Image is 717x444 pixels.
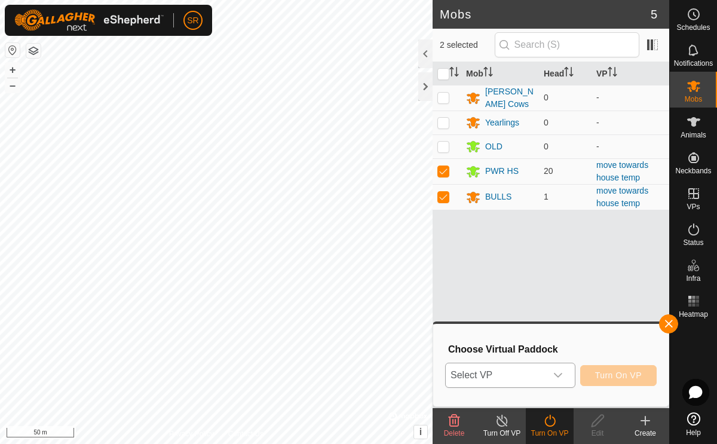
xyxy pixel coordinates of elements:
div: [PERSON_NAME] Cows [485,85,534,111]
a: move towards house temp [596,186,648,208]
span: SR [187,14,198,27]
div: BULLS [485,191,511,203]
div: Create [621,428,669,439]
span: 0 [544,93,549,102]
div: Edit [574,428,621,439]
span: 1 [544,192,549,201]
h2: Mobs [440,7,651,22]
th: Head [539,62,592,85]
th: Mob [461,62,539,85]
a: Help [670,408,717,441]
span: Mobs [685,96,702,103]
input: Search (S) [495,32,639,57]
span: Select VP [446,363,546,387]
span: Delete [444,429,465,437]
span: 0 [544,118,549,127]
span: Status [683,239,703,246]
button: – [5,78,20,93]
a: Contact Us [228,428,263,439]
span: Infra [686,275,700,282]
button: Map Layers [26,44,41,58]
div: Yearlings [485,117,519,129]
td: - [592,134,669,158]
img: Gallagher Logo [14,10,164,31]
td: - [592,111,669,134]
span: Help [686,429,701,436]
span: Animals [681,131,706,139]
button: + [5,63,20,77]
div: dropdown trigger [546,363,570,387]
span: i [419,427,422,437]
div: OLD [485,140,502,153]
p-sorticon: Activate to sort [608,69,617,78]
span: Schedules [676,24,710,31]
span: Turn On VP [595,370,642,380]
button: Turn On VP [580,365,657,386]
div: PWR HS [485,165,519,177]
a: Privacy Policy [169,428,214,439]
span: 0 [544,142,549,151]
button: Reset Map [5,43,20,57]
p-sorticon: Activate to sort [483,69,493,78]
span: 5 [651,5,657,23]
th: VP [592,62,669,85]
button: i [414,425,427,439]
span: Neckbands [675,167,711,174]
span: VPs [687,203,700,210]
h3: Choose Virtual Paddock [448,344,657,355]
span: Heatmap [679,311,708,318]
a: move towards house temp [596,160,648,182]
p-sorticon: Activate to sort [449,69,459,78]
div: Turn Off VP [478,428,526,439]
span: 20 [544,166,553,176]
span: Notifications [674,60,713,67]
p-sorticon: Activate to sort [564,69,574,78]
td: - [592,85,669,111]
span: 2 selected [440,39,495,51]
div: Turn On VP [526,428,574,439]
